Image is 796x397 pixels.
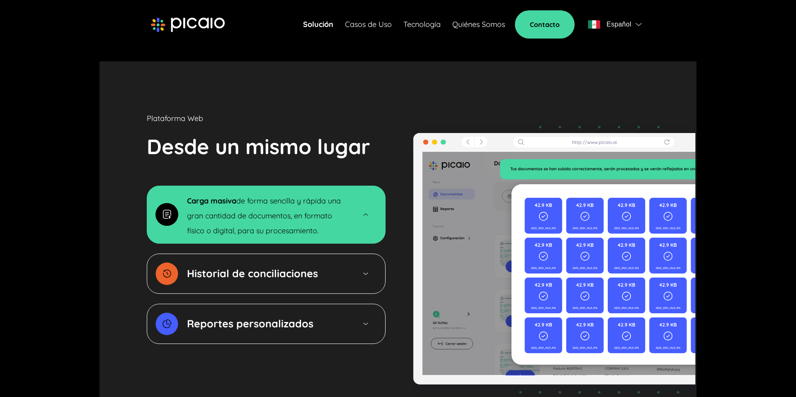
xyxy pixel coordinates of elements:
[362,270,369,277] img: arrow-img
[303,19,333,30] a: Solución
[403,19,441,30] a: Tecnología
[187,196,236,206] b: Carga masiva
[155,203,178,226] img: dynamiccard-img
[187,317,313,330] strong: Reportes personalizados
[187,196,341,235] span: de forma sencilla y rápida una gran cantidad de documentos, en formato físico o digital, para su ...
[585,16,645,33] button: flagEspañolflag
[607,19,631,30] span: Español
[345,19,392,30] a: Casos de Uso
[187,267,318,280] strong: Historial de conciliaciones
[362,320,369,327] img: arrow-img
[636,23,642,26] img: flag
[155,312,178,335] img: dynamiccard-img
[452,19,505,30] a: Quiénes Somos
[147,113,203,124] p: Plataforma Web
[155,262,178,285] img: dynamiccard-img
[151,17,225,32] img: picaio-logo
[515,10,575,39] a: Contacto
[362,211,369,218] img: arrow-img
[588,20,600,29] img: flag
[147,131,370,162] p: Desde un mismo lugar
